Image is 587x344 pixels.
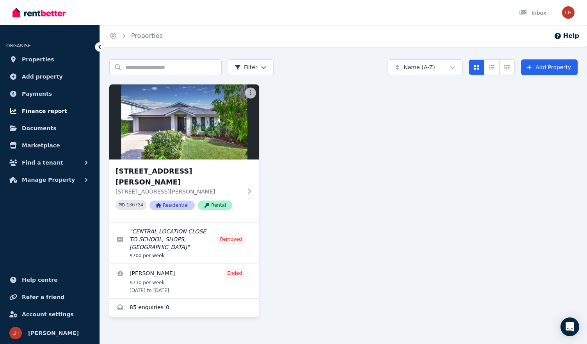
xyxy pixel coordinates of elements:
span: ORGANISE [6,43,31,48]
button: Help [554,31,579,41]
span: Payments [22,89,52,99]
a: Enquiries for 4 Holloway Street, Mountain Creek [109,299,259,317]
a: Documents [6,120,93,136]
a: Add Property [521,59,578,75]
span: Account settings [22,310,74,319]
span: Find a tenant [22,158,63,167]
span: Documents [22,124,57,133]
img: Lorraine Horne [9,327,22,339]
nav: Breadcrumb [100,25,172,47]
span: Properties [22,55,54,64]
span: Filter [235,63,258,71]
a: Add property [6,69,93,84]
img: 4 Holloway Street, Mountain Creek [109,84,259,159]
a: Payments [6,86,93,102]
span: Name (A-Z) [404,63,435,71]
div: View options [469,59,515,75]
a: Refer a friend [6,289,93,305]
button: Card view [469,59,484,75]
a: Properties [6,52,93,67]
h3: [STREET_ADDRESS][PERSON_NAME] [116,166,242,188]
button: Manage Property [6,172,93,188]
span: Finance report [22,106,67,116]
span: Refer a friend [22,292,64,302]
span: Help centre [22,275,58,285]
p: [STREET_ADDRESS][PERSON_NAME] [116,188,242,195]
img: RentBetter [12,7,66,18]
button: Filter [228,59,274,75]
code: 136734 [126,202,143,208]
button: Find a tenant [6,155,93,170]
div: Open Intercom Messenger [560,317,579,336]
div: Inbox [519,9,546,17]
span: [PERSON_NAME] [28,328,79,338]
small: PID [119,203,125,207]
a: Finance report [6,103,93,119]
a: View details for Annabel Day [109,264,259,298]
button: Name (A-Z) [388,59,462,75]
button: Expanded list view [499,59,515,75]
span: Marketplace [22,141,60,150]
span: Manage Property [22,175,75,185]
a: Help centre [6,272,93,288]
img: Lorraine Horne [562,6,575,19]
button: Compact list view [484,59,500,75]
a: Properties [131,32,163,39]
button: More options [245,88,256,99]
a: 4 Holloway Street, Mountain Creek[STREET_ADDRESS][PERSON_NAME][STREET_ADDRESS][PERSON_NAME]PID 13... [109,84,259,222]
a: Account settings [6,306,93,322]
span: Residential [149,201,195,210]
span: Rental [198,201,232,210]
a: Marketplace [6,138,93,153]
span: Add property [22,72,63,81]
a: Edit listing: CENTRAL LOCATION CLOSE TO SCHOOL, SHOPS, TAVERN [109,223,259,263]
